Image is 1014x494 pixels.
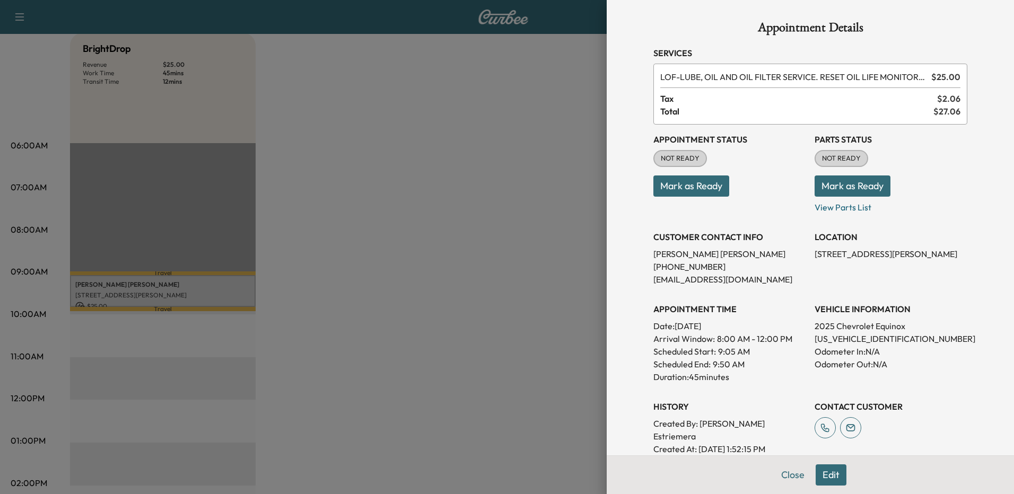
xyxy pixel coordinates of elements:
[713,358,745,371] p: 9:50 AM
[816,464,846,486] button: Edit
[653,273,806,286] p: [EMAIL_ADDRESS][DOMAIN_NAME]
[653,231,806,243] h3: CUSTOMER CONTACT INFO
[815,175,890,197] button: Mark as Ready
[653,175,729,197] button: Mark as Ready
[816,153,867,164] span: NOT READY
[660,70,927,83] span: LUBE, OIL AND OIL FILTER SERVICE. RESET OIL LIFE MONITOR. HAZARDOUS WASTE FEE WILL BE APPLIED.
[815,133,967,146] h3: Parts Status
[653,443,806,455] p: Created At : [DATE] 1:52:15 PM
[815,231,967,243] h3: LOCATION
[653,345,716,358] p: Scheduled Start:
[931,70,960,83] span: $ 25.00
[653,133,806,146] h3: Appointment Status
[717,332,792,345] span: 8:00 AM - 12:00 PM
[653,303,806,315] h3: APPOINTMENT TIME
[653,47,967,59] h3: Services
[933,105,960,118] span: $ 27.06
[653,358,711,371] p: Scheduled End:
[654,153,706,164] span: NOT READY
[718,345,750,358] p: 9:05 AM
[653,371,806,383] p: Duration: 45 minutes
[653,320,806,332] p: Date: [DATE]
[815,358,967,371] p: Odometer Out: N/A
[660,92,937,105] span: Tax
[653,260,806,273] p: [PHONE_NUMBER]
[653,332,806,345] p: Arrival Window:
[815,345,967,358] p: Odometer In: N/A
[653,21,967,38] h1: Appointment Details
[815,303,967,315] h3: VEHICLE INFORMATION
[937,92,960,105] span: $ 2.06
[815,332,967,345] p: [US_VEHICLE_IDENTIFICATION_NUMBER]
[653,248,806,260] p: [PERSON_NAME] [PERSON_NAME]
[653,400,806,413] h3: History
[815,197,967,214] p: View Parts List
[815,320,967,332] p: 2025 Chevrolet Equinox
[815,400,967,413] h3: CONTACT CUSTOMER
[815,248,967,260] p: [STREET_ADDRESS][PERSON_NAME]
[660,105,933,118] span: Total
[774,464,811,486] button: Close
[653,417,806,443] p: Created By : [PERSON_NAME] Estriemera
